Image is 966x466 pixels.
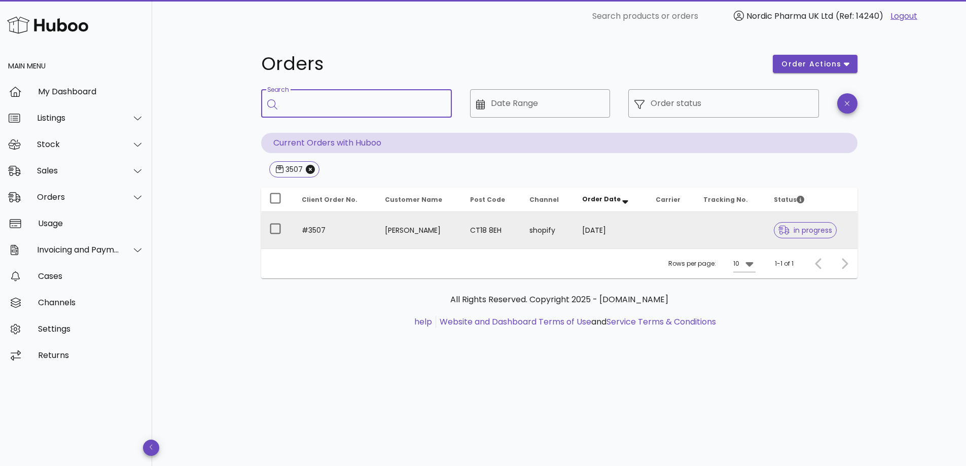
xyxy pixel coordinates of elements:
[836,10,883,22] span: (Ref: 14240)
[261,55,761,73] h1: Orders
[746,10,833,22] span: Nordic Pharma UK Ltd
[440,316,591,328] a: Website and Dashboard Terms of Use
[377,188,462,212] th: Customer Name
[668,249,756,278] div: Rows per page:
[462,212,521,248] td: CT18 8EH
[733,256,756,272] div: 10Rows per page:
[37,166,120,175] div: Sales
[521,188,574,212] th: Channel
[267,86,289,94] label: Search
[385,195,442,204] span: Customer Name
[38,271,144,281] div: Cases
[38,219,144,228] div: Usage
[778,227,832,234] span: in progress
[773,55,857,73] button: order actions
[302,195,357,204] span: Client Order No.
[269,294,849,306] p: All Rights Reserved. Copyright 2025 - [DOMAIN_NAME]
[775,259,794,268] div: 1-1 of 1
[574,212,648,248] td: [DATE]
[695,188,766,212] th: Tracking No.
[529,195,559,204] span: Channel
[890,10,917,22] a: Logout
[648,188,695,212] th: Carrier
[38,87,144,96] div: My Dashboard
[38,324,144,334] div: Settings
[261,133,857,153] p: Current Orders with Huboo
[781,59,842,69] span: order actions
[733,259,739,268] div: 10
[37,139,120,149] div: Stock
[294,212,377,248] td: #3507
[462,188,521,212] th: Post Code
[414,316,432,328] a: help
[656,195,681,204] span: Carrier
[38,350,144,360] div: Returns
[37,245,120,255] div: Invoicing and Payments
[470,195,505,204] span: Post Code
[766,188,857,212] th: Status
[606,316,716,328] a: Service Terms & Conditions
[377,212,462,248] td: [PERSON_NAME]
[521,212,574,248] td: shopify
[294,188,377,212] th: Client Order No.
[283,164,303,174] div: 3507
[703,195,748,204] span: Tracking No.
[37,192,120,202] div: Orders
[306,165,315,174] button: Close
[38,298,144,307] div: Channels
[436,316,716,328] li: and
[574,188,648,212] th: Order Date: Sorted descending. Activate to remove sorting.
[37,113,120,123] div: Listings
[582,195,621,203] span: Order Date
[7,14,88,36] img: Huboo Logo
[774,195,804,204] span: Status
